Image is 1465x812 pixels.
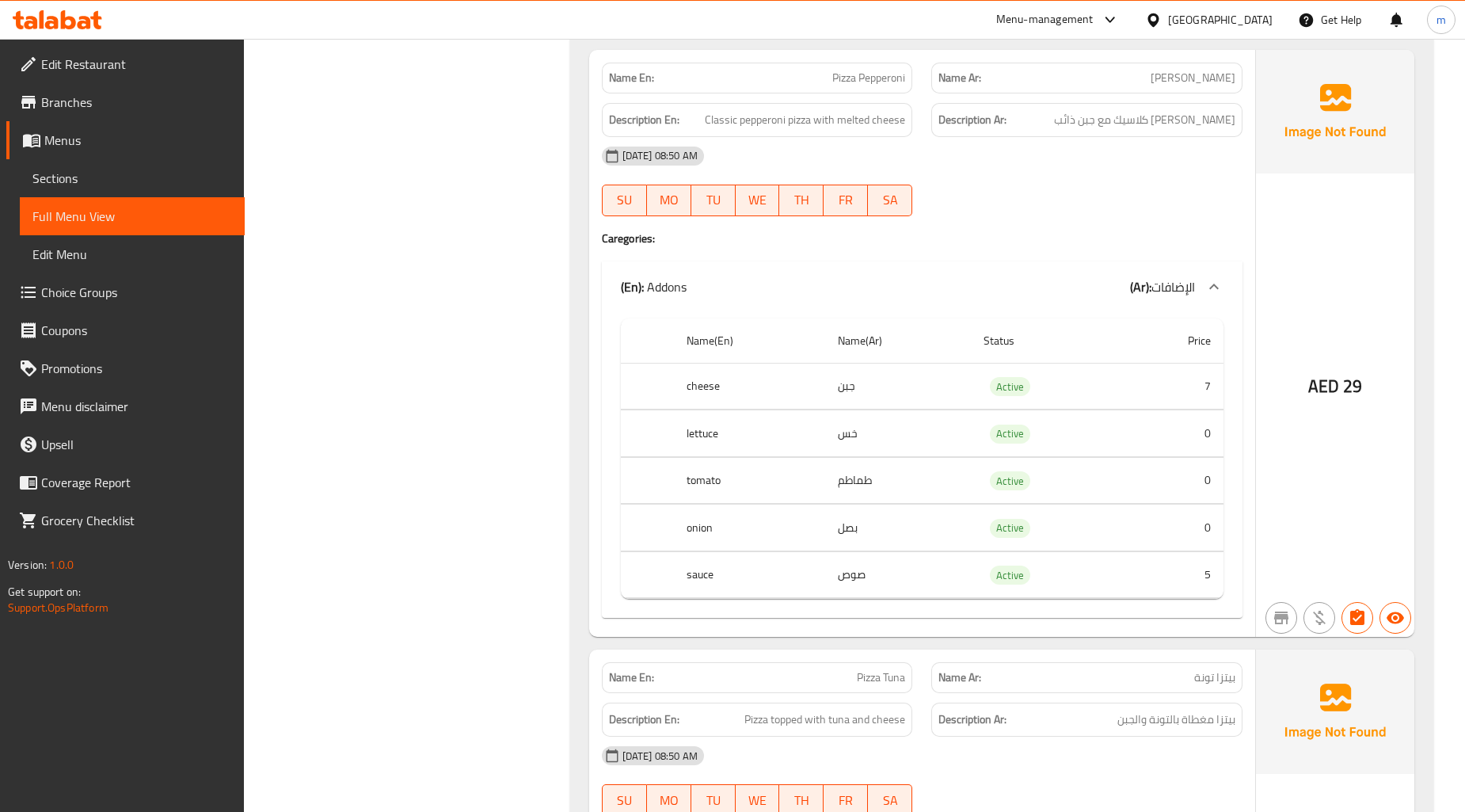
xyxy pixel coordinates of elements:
[990,378,1030,396] span: Active
[49,555,74,575] span: 1.0.0
[621,275,644,299] b: (En):
[825,551,972,598] td: صوص
[825,457,972,504] td: طماطم
[990,519,1030,537] span: Active
[41,283,232,302] span: Choice Groups
[786,189,817,212] span: TH
[1130,275,1151,299] b: (Ar):
[6,425,245,463] a: Upsell
[609,710,679,730] strong: Description En:
[990,566,1030,585] div: Active
[938,110,1006,130] strong: Description Ar:
[41,321,232,340] span: Coupons
[1256,50,1414,173] img: Ae5nvW7+0k+MAAAAAElFTkSuQmCC
[609,110,679,130] strong: Description En:
[1303,602,1335,634] button: Purchased item
[1122,318,1223,364] th: Price
[990,425,1030,444] div: Active
[609,789,641,812] span: SU
[786,789,817,812] span: TH
[868,185,912,216] button: SA
[41,473,232,492] span: Coverage Report
[6,83,245,121] a: Branches
[674,505,825,551] th: onion
[857,669,905,686] span: Pizza Tuna
[990,472,1030,490] span: Active
[1343,371,1362,402] span: 29
[1151,70,1235,86] span: [PERSON_NAME]
[1194,669,1235,686] span: بيتزا تونة
[825,363,972,410] td: جبن
[1265,602,1297,634] button: Not branch specific item
[674,318,825,364] th: Name(En)
[41,93,232,112] span: Branches
[996,10,1094,29] div: Menu-management
[674,551,825,598] th: sauce
[602,231,1242,246] h4: Caregories:
[698,189,729,212] span: TU
[736,185,780,216] button: WE
[698,789,729,812] span: TU
[609,70,654,86] strong: Name En:
[825,505,972,551] td: بصل
[41,397,232,416] span: Menu disclaimer
[825,318,972,364] th: Name(Ar)
[8,581,81,602] span: Get support on:
[938,710,1006,730] strong: Description Ar:
[938,669,981,686] strong: Name Ar:
[744,710,905,730] span: Pizza topped with tuna and cheese
[621,318,1223,600] table: choices table
[653,789,685,812] span: MO
[6,501,245,539] a: Grocery Checklist
[1122,505,1223,551] td: 0
[1122,363,1223,410] td: 7
[32,245,232,264] span: Edit Menu
[41,55,232,74] span: Edit Restaurant
[1168,11,1273,29] div: [GEOGRAPHIC_DATA]
[6,121,245,159] a: Menus
[832,70,905,86] span: Pizza Pepperoni
[874,189,906,212] span: SA
[44,131,232,150] span: Menus
[990,566,1030,585] span: Active
[32,207,232,226] span: Full Menu View
[1054,110,1235,130] span: بيتزا بيبروني كلاسيك مع جبن ذائب
[990,425,1030,443] span: Active
[20,235,245,273] a: Edit Menu
[20,197,245,235] a: Full Menu View
[602,185,647,216] button: SU
[6,463,245,501] a: Coverage Report
[653,189,685,212] span: MO
[1151,275,1195,299] span: الإضافات
[705,110,905,130] span: Classic pepperoni pizza with melted cheese
[602,261,1242,312] div: (En): Addons(Ar):الإضافات
[779,185,824,216] button: TH
[41,359,232,378] span: Promotions
[1122,551,1223,598] td: 5
[8,555,47,575] span: Version:
[674,363,825,410] th: cheese
[6,311,245,349] a: Coupons
[824,185,868,216] button: FR
[874,789,906,812] span: SA
[609,669,654,686] strong: Name En:
[6,273,245,311] a: Choice Groups
[8,597,108,618] a: Support.OpsPlatform
[647,185,691,216] button: MO
[621,277,687,296] p: Addons
[616,749,704,764] span: [DATE] 08:50 AM
[1308,371,1339,402] span: AED
[41,435,232,454] span: Upsell
[990,471,1030,490] div: Active
[971,318,1122,364] th: Status
[609,189,641,212] span: SU
[6,387,245,425] a: Menu disclaimer
[32,169,232,188] span: Sections
[830,789,862,812] span: FR
[1122,457,1223,504] td: 0
[674,410,825,457] th: lettuce
[938,70,981,86] strong: Name Ar:
[616,148,704,163] span: [DATE] 08:50 AM
[742,789,774,812] span: WE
